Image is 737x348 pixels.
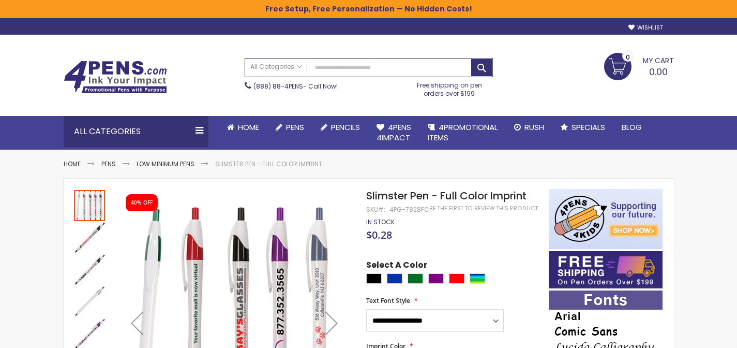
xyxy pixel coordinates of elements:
strong: SKU [366,205,385,214]
a: Rush [506,116,552,139]
a: Blog [613,116,650,139]
span: In stock [366,218,395,226]
span: 4Pens 4impact [377,122,411,143]
span: Home [238,122,259,133]
a: 4Pens4impact [368,116,419,150]
div: Slimster Pen - Full Color Imprint [74,285,106,317]
li: Slimster Pen - Full Color Imprint [215,160,322,168]
a: Pencils [312,116,368,139]
img: Slimster Pen - Full Color Imprint [74,286,105,317]
img: Slimster Pen - Full Color Imprint [74,254,105,285]
span: - Call Now! [253,82,338,91]
a: Be the first to review this product [429,205,538,212]
span: Select A Color [366,259,427,273]
div: Black [366,273,382,284]
div: Free shipping on pen orders over $199 [406,77,493,98]
img: Slimster Pen - Full Color Imprint [74,222,105,253]
span: 0 [626,52,630,62]
div: Red [449,273,464,284]
div: Slimster Pen - Full Color Imprint [74,253,106,285]
span: $0.28 [366,228,392,242]
div: Slimster Pen - Full Color Imprint [74,221,106,253]
img: 4pens 4 kids [549,189,663,249]
a: Wishlist [628,24,663,32]
a: Low Minimum Pens [137,160,194,168]
a: Pens [101,160,116,168]
div: 40% OFF [131,199,153,207]
span: Pens [286,122,304,133]
a: Pens [267,116,312,139]
div: 4PG-7828FC [389,206,429,214]
div: Availability [366,218,395,226]
span: 0.00 [649,65,668,78]
div: Assorted [470,273,485,284]
a: 4PROMOTIONALITEMS [419,116,506,150]
span: Text Font Style [366,296,410,305]
img: 4Pens Custom Pens and Promotional Products [64,61,167,94]
span: Specials [571,122,605,133]
div: Blue [387,273,402,284]
span: 4PROMOTIONAL ITEMS [428,122,498,143]
span: Blog [622,122,642,133]
div: Purple [428,273,444,284]
a: (888) 88-4PENS [253,82,303,91]
a: All Categories [245,59,307,76]
span: Slimster Pen - Full Color Imprint [366,189,527,203]
span: Rush [524,122,544,133]
img: Free shipping on orders over $199 [549,251,663,288]
span: Pencils [331,122,360,133]
div: Slimster Pen - Full Color Imprint [74,189,106,221]
a: Specials [552,116,613,139]
a: Home [219,116,267,139]
div: Green [408,273,423,284]
a: 0.00 0 [604,53,674,79]
a: Home [64,160,81,168]
div: All Categories [64,116,208,147]
span: All Categories [250,63,302,71]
